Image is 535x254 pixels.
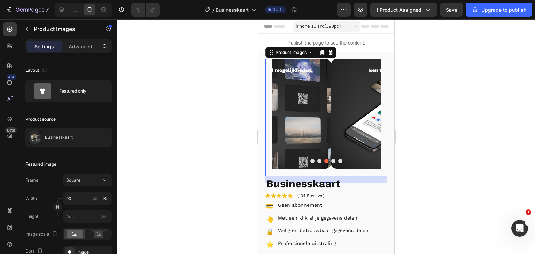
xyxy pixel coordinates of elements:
[63,192,112,205] input: px%
[93,195,98,201] div: px
[446,7,457,13] span: Save
[101,194,109,203] button: px
[5,127,17,133] div: Beta
[466,3,532,17] button: Upgrade to publish
[440,3,463,17] button: Save
[25,161,56,167] div: Featured image
[511,220,528,237] iframe: Intercom live chat
[25,230,59,239] div: Image scale
[212,6,214,14] span: /
[258,19,394,254] iframe: Design area
[3,3,52,17] button: 7
[25,116,56,122] div: Product source
[63,174,112,186] button: Square
[103,195,107,201] div: %
[25,177,38,183] label: Frame
[91,194,99,203] button: %
[101,214,106,219] span: px
[63,210,112,223] input: px
[131,3,160,17] div: Undo/Redo
[526,209,531,215] span: 1
[66,177,80,183] span: Square
[59,83,102,99] div: Featured only
[25,66,49,75] div: Layout
[45,135,73,140] p: Businesskaart
[69,43,92,50] p: Advanced
[472,6,526,14] div: Upgrade to publish
[46,6,49,14] p: 7
[28,130,42,144] img: product feature img
[34,43,54,50] p: Settings
[25,213,38,220] label: Height
[376,6,421,14] span: 1 product assigned
[216,6,249,14] span: Businesskaart
[34,25,93,33] p: Product Images
[370,3,437,17] button: 1 product assigned
[25,195,37,201] label: Width
[7,74,17,80] div: 450
[272,7,283,13] span: Draft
